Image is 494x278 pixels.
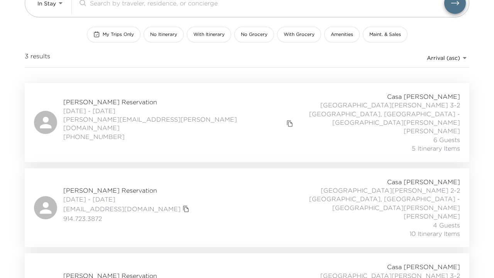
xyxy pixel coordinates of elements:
[234,27,274,42] button: No Grocery
[433,136,460,144] span: 6 Guests
[387,263,460,271] span: Casa [PERSON_NAME]
[241,31,267,38] span: No Grocery
[284,31,315,38] span: With Grocery
[427,54,460,61] span: Arrival (asc)
[144,27,184,42] button: No Itinerary
[387,178,460,186] span: Casa [PERSON_NAME]
[404,127,460,135] span: [PERSON_NAME]
[404,212,460,220] span: [PERSON_NAME]
[409,229,460,238] span: 10 Itinerary Items
[369,31,401,38] span: Maint. & Sales
[289,186,460,212] span: [GEOGRAPHIC_DATA][PERSON_NAME] 2-2 [GEOGRAPHIC_DATA], [GEOGRAPHIC_DATA] - [GEOGRAPHIC_DATA][PERSO...
[25,52,50,64] span: 3 results
[63,115,284,132] a: [PERSON_NAME][EMAIL_ADDRESS][PERSON_NAME][DOMAIN_NAME]
[187,27,231,42] button: With Itinerary
[433,221,460,229] span: 4 Guests
[387,92,460,101] span: Casa [PERSON_NAME]
[63,132,295,141] span: [PHONE_NUMBER]
[324,27,360,42] button: Amenities
[63,98,295,106] span: [PERSON_NAME] Reservation
[331,31,353,38] span: Amenities
[295,101,460,127] span: [GEOGRAPHIC_DATA][PERSON_NAME] 3-2 [GEOGRAPHIC_DATA], [GEOGRAPHIC_DATA] - [GEOGRAPHIC_DATA][PERSO...
[63,186,191,195] span: [PERSON_NAME] Reservation
[25,83,469,162] a: [PERSON_NAME] Reservation[DATE] - [DATE][PERSON_NAME][EMAIL_ADDRESS][PERSON_NAME][DOMAIN_NAME]cop...
[412,144,460,153] span: 5 Itinerary Items
[363,27,408,42] button: Maint. & Sales
[284,118,295,129] button: copy primary member email
[63,107,295,115] span: [DATE] - [DATE]
[87,27,140,42] button: My Trips Only
[193,31,225,38] span: With Itinerary
[63,214,191,223] span: 914.723.3872
[63,205,181,213] a: [EMAIL_ADDRESS][DOMAIN_NAME]
[181,203,191,214] button: copy primary member email
[150,31,177,38] span: No Itinerary
[25,168,469,247] a: [PERSON_NAME] Reservation[DATE] - [DATE][EMAIL_ADDRESS][DOMAIN_NAME]copy primary member email914....
[277,27,321,42] button: With Grocery
[103,31,134,38] span: My Trips Only
[63,195,191,203] span: [DATE] - [DATE]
